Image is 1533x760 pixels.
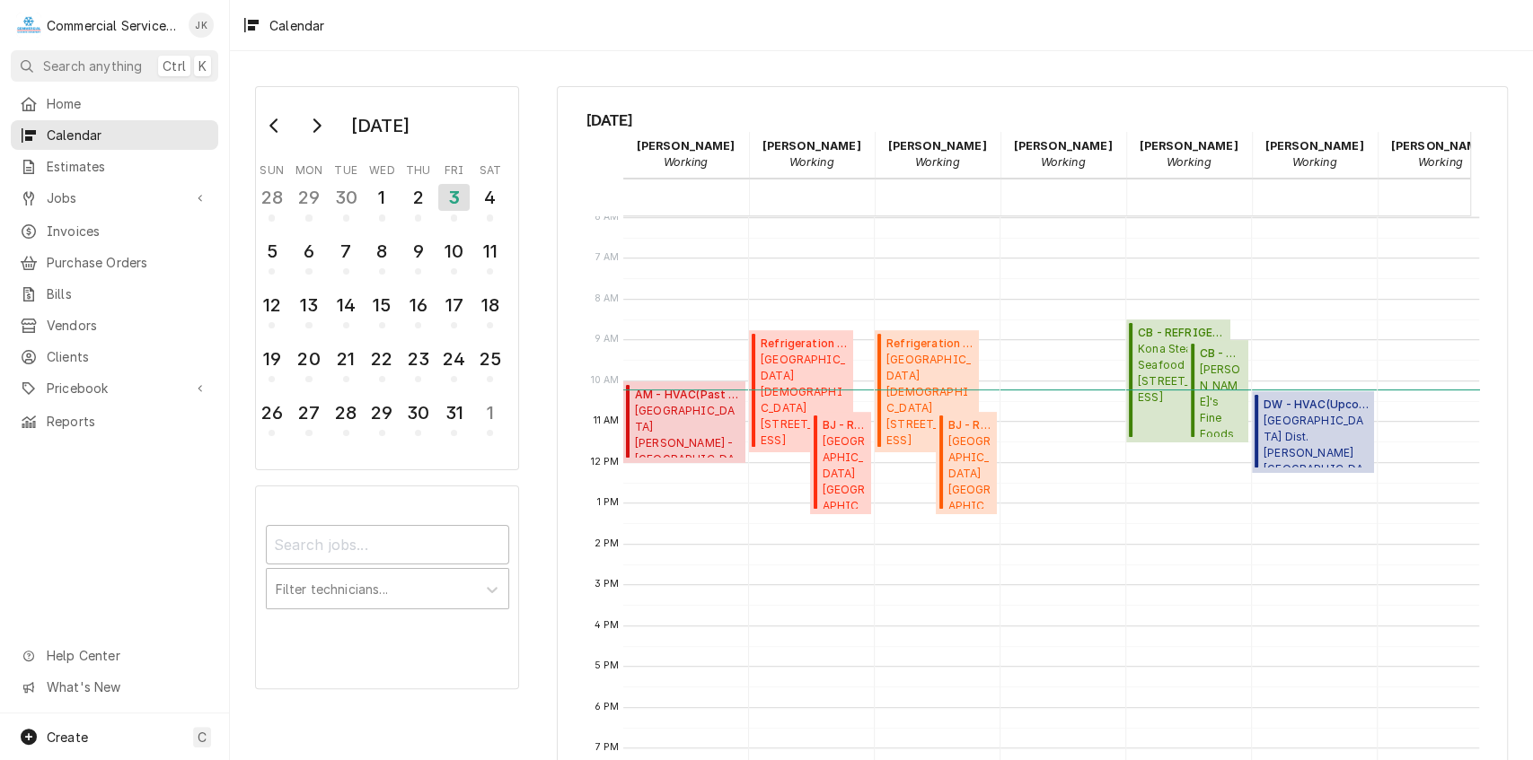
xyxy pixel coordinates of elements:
[47,253,209,272] span: Purchase Orders
[189,13,214,38] div: John Key's Avatar
[875,330,979,453] div: [Service] Refrigeration Diagnostic Sanctuary Bible Church 8340 Carmel Valley Rd, Carmel, CA 93923...
[1126,319,1230,442] div: CB - REFRIGERATION(Active)Kona Steak & Seafood[STREET_ADDRESS]
[1138,341,1225,406] span: Kona Steak & Seafood [STREET_ADDRESS]
[404,238,432,265] div: 9
[590,537,624,551] span: 2 PM
[11,183,218,213] a: Go to Jobs
[822,433,866,509] span: [GEOGRAPHIC_DATA] [GEOGRAPHIC_DATA] / [STREET_ADDRESS]
[586,455,624,469] span: 12 PM
[11,310,218,340] a: Vendors
[198,728,207,747] span: C
[591,740,624,755] span: 7 PM
[332,238,360,265] div: 7
[47,188,182,207] span: Jobs
[364,157,400,179] th: Wednesday
[47,677,207,696] span: What's New
[344,110,416,141] div: [DATE]
[328,157,364,179] th: Tuesday
[16,13,41,38] div: C
[623,381,746,463] div: AM - HVAC(Past Due)[GEOGRAPHIC_DATA][PERSON_NAME] - [GEOGRAPHIC_DATA][PERSON_NAME] School / [STRE...
[47,284,209,303] span: Bills
[298,111,334,140] button: Go to next month
[440,345,468,372] div: 24
[1126,132,1252,177] div: Carson Bourdet - Working
[1252,132,1378,177] div: David Waite - Working
[11,248,218,277] a: Purchase Orders
[404,399,432,426] div: 30
[404,292,432,319] div: 16
[589,414,624,428] span: 11 AM
[476,184,504,211] div: 4
[591,250,624,265] span: 7 AM
[590,292,624,306] span: 8 AM
[368,238,396,265] div: 8
[258,292,286,319] div: 12
[368,399,396,426] div: 29
[47,94,209,113] span: Home
[472,157,508,179] th: Saturday
[47,412,209,431] span: Reports
[476,238,504,265] div: 11
[258,399,286,426] div: 26
[295,292,322,319] div: 13
[258,184,286,211] div: 28
[47,347,209,366] span: Clients
[1252,391,1375,473] div: DW - HVAC(Upcoming)[GEOGRAPHIC_DATA] Dist.[PERSON_NAME][GEOGRAPHIC_DATA] / [STREET_ADDRESS][PERSO...
[47,222,209,240] span: Invoices
[11,279,218,309] a: Bills
[266,525,509,564] input: Search jobs...
[887,139,986,153] strong: [PERSON_NAME]
[590,332,624,346] span: 9 AM
[1264,139,1363,153] strong: [PERSON_NAME]
[749,132,875,177] div: Bill Key - Working
[476,399,504,426] div: 1
[1166,155,1211,169] em: Working
[663,155,708,169] em: Working
[11,406,218,436] a: Reports
[16,13,41,38] div: Commercial Service Co.'s Avatar
[875,330,979,453] div: Refrigeration Diagnostic(Finalized)[GEOGRAPHIC_DATA][DEMOGRAPHIC_DATA][STREET_ADDRESS]
[789,155,833,169] em: Working
[404,345,432,372] div: 23
[590,618,624,633] span: 4 PM
[947,433,991,509] span: [GEOGRAPHIC_DATA] [GEOGRAPHIC_DATA] / [STREET_ADDRESS]
[636,139,735,153] strong: [PERSON_NAME]
[258,238,286,265] div: 5
[623,381,746,463] div: [Service] AM - HVAC Santa Rita Union School District - MD McKinnon School / 2100 McKinnon St, Sal...
[11,152,218,181] a: Estimates
[47,316,209,335] span: Vendors
[586,109,1479,132] span: [DATE]
[257,111,293,140] button: Go to previous month
[1417,155,1462,169] em: Working
[476,292,504,319] div: 18
[1264,413,1369,467] span: [GEOGRAPHIC_DATA] Dist. [PERSON_NAME][GEOGRAPHIC_DATA] / [STREET_ADDRESS][PERSON_NAME]
[886,336,974,352] span: Refrigeration Diagnostic ( Finalized )
[822,417,866,433] span: BJ - REFRIGERATION ( Upcoming )
[590,577,624,591] span: 3 PM
[47,379,182,397] span: Pricebook
[1000,132,1126,177] div: Brian Key - Working
[1138,325,1225,341] span: CB - REFRIGERATION ( Active )
[593,495,624,510] span: 1 PM
[295,184,322,211] div: 29
[295,345,322,372] div: 20
[295,399,322,426] div: 27
[11,373,218,403] a: Go to Pricebook
[1187,340,1248,442] div: [Service] CB - REFRIGERATION Elroy's Fine Foods 15 Soledad Drive, Monterey, CA 93940 ID: JOB-9779...
[266,509,509,628] div: Calendar Filters
[749,330,853,453] div: [Service] Refrigeration Diagnostic Sanctuary Bible Church 8340 Carmel Valley Rd, Carmel, CA 93923...
[1139,139,1238,153] strong: [PERSON_NAME]
[1264,397,1369,413] span: DW - HVAC ( Upcoming )
[1187,340,1248,442] div: CB - REFRIGERATION(Past Due)[PERSON_NAME]'s Fine Foods[STREET_ADDRESS][PERSON_NAME]
[47,646,207,665] span: Help Center
[258,345,286,372] div: 19
[1013,139,1112,153] strong: [PERSON_NAME]
[586,373,624,388] span: 10 AM
[295,238,322,265] div: 6
[438,184,470,211] div: 3
[947,417,991,433] span: BJ - REFRIGERATION ( Upcoming )
[11,672,218,702] a: Go to What's New
[1040,155,1085,169] em: Working
[810,412,871,514] div: BJ - REFRIGERATION(Upcoming)[GEOGRAPHIC_DATA][GEOGRAPHIC_DATA] / [STREET_ADDRESS]
[762,139,860,153] strong: [PERSON_NAME]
